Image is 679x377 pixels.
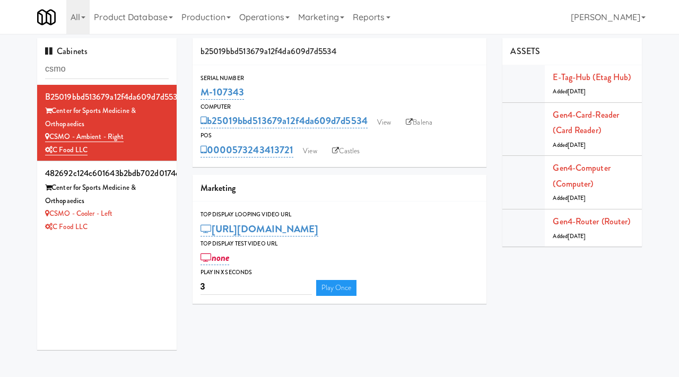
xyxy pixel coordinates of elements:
[568,232,586,240] span: [DATE]
[568,87,586,95] span: [DATE]
[553,215,630,227] a: Gen4-router (Router)
[553,194,586,202] span: Added
[298,143,322,159] a: View
[45,165,169,181] div: 482692c124c601643b2bdb702d0174cd
[45,45,88,57] span: Cabinets
[37,85,177,162] li: b25019bbd513679a12f4da609d7d5534Center for Sports Medicine & Orthopaedics CSMO - Ambient - RightC...
[45,104,169,130] div: Center for Sports Medicine & Orthopaedics
[316,280,357,296] a: Play Once
[553,162,610,190] a: Gen4-computer (Computer)
[201,267,479,278] div: Play in X seconds
[193,38,487,65] div: b25019bbd513679a12f4da609d7d5534
[553,141,586,149] span: Added
[201,239,479,249] div: Top Display Test Video Url
[568,194,586,202] span: [DATE]
[45,89,169,105] div: b25019bbd513679a12f4da609d7d5534
[201,85,245,100] a: M-107343
[201,250,230,265] a: none
[201,73,479,84] div: Serial Number
[201,102,479,112] div: Computer
[45,181,169,207] div: Center for Sports Medicine & Orthopaedics
[372,115,396,130] a: View
[553,71,631,83] a: E-tag-hub (Etag Hub)
[37,8,56,27] img: Micromart
[37,161,177,238] li: 482692c124c601643b2bdb702d0174cdCenter for Sports Medicine & Orthopaedics CSMO - Cooler - LeftC F...
[201,222,319,236] a: [URL][DOMAIN_NAME]
[327,143,365,159] a: Castles
[553,232,586,240] span: Added
[45,59,169,79] input: Search cabinets
[45,222,88,232] a: C Food LLC
[201,130,479,141] div: POS
[201,113,368,128] a: b25019bbd513679a12f4da609d7d5534
[510,45,540,57] span: ASSETS
[201,182,236,194] span: Marketing
[553,109,619,137] a: Gen4-card-reader (Card Reader)
[401,115,438,130] a: Balena
[568,141,586,149] span: [DATE]
[45,208,112,218] a: CSMO - Cooler - Left
[45,131,124,142] a: CSMO - Ambient - Right
[45,145,88,155] a: C Food LLC
[201,209,479,220] div: Top Display Looping Video Url
[201,143,294,157] a: 0000573243413721
[553,87,586,95] span: Added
